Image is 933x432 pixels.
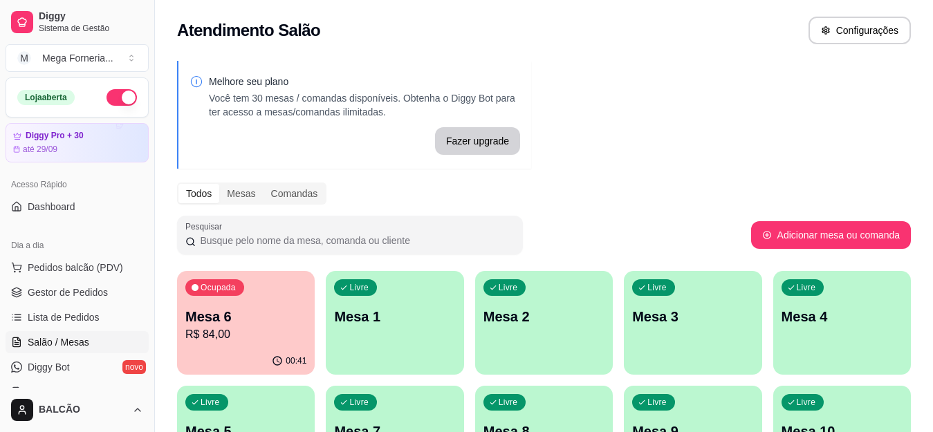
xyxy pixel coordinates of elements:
[23,144,57,155] article: até 29/09
[647,397,667,408] p: Livre
[6,393,149,426] button: BALCÃO
[6,123,149,162] a: Diggy Pro + 30até 29/09
[632,307,753,326] p: Mesa 3
[28,335,89,349] span: Salão / Mesas
[28,360,70,374] span: Diggy Bot
[334,307,455,326] p: Mesa 1
[6,173,149,196] div: Acesso Rápido
[6,196,149,218] a: Dashboard
[6,44,149,72] button: Select a team
[797,397,816,408] p: Livre
[177,271,315,375] button: OcupadaMesa 6R$ 84,0000:41
[809,17,911,44] button: Configurações
[6,256,149,279] button: Pedidos balcão (PDV)
[28,385,48,399] span: KDS
[28,310,100,324] span: Lista de Pedidos
[499,282,518,293] p: Livre
[797,282,816,293] p: Livre
[196,234,515,247] input: Pesquisar
[264,184,326,203] div: Comandas
[185,220,227,232] label: Pesquisar
[751,221,911,249] button: Adicionar mesa ou comanda
[773,271,911,375] button: LivreMesa 4
[326,271,463,375] button: LivreMesa 1
[28,285,108,299] span: Gestor de Pedidos
[201,282,236,293] p: Ocupada
[107,89,137,106] button: Alterar Status
[624,271,761,375] button: LivreMesa 3
[42,51,113,65] div: Mega Forneria ...
[26,131,84,141] article: Diggy Pro + 30
[39,404,127,416] span: BALCÃO
[499,397,518,408] p: Livre
[782,307,903,326] p: Mesa 4
[475,271,613,375] button: LivreMesa 2
[201,397,220,408] p: Livre
[219,184,263,203] div: Mesas
[39,10,143,23] span: Diggy
[483,307,604,326] p: Mesa 2
[185,307,306,326] p: Mesa 6
[209,91,520,119] p: Você tem 30 mesas / comandas disponíveis. Obtenha o Diggy Bot para ter acesso a mesas/comandas il...
[209,75,520,88] p: Melhore seu plano
[17,90,75,105] div: Loja aberta
[6,234,149,256] div: Dia a dia
[185,326,306,343] p: R$ 84,00
[647,282,667,293] p: Livre
[39,23,143,34] span: Sistema de Gestão
[349,282,369,293] p: Livre
[6,331,149,353] a: Salão / Mesas
[178,184,219,203] div: Todos
[177,19,320,41] h2: Atendimento Salão
[349,397,369,408] p: Livre
[6,381,149,403] a: KDS
[28,261,123,274] span: Pedidos balcão (PDV)
[6,306,149,328] a: Lista de Pedidos
[286,355,306,366] p: 00:41
[435,127,520,155] button: Fazer upgrade
[6,6,149,39] a: DiggySistema de Gestão
[6,356,149,378] a: Diggy Botnovo
[17,51,31,65] span: M
[28,200,75,214] span: Dashboard
[6,281,149,303] a: Gestor de Pedidos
